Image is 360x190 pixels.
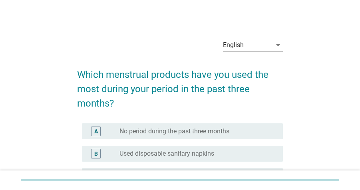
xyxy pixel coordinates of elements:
[94,149,98,158] div: B
[94,127,98,135] div: A
[77,59,283,111] h2: Which menstrual products have you used the most during your period in the past three months?
[119,127,229,135] label: No period during the past three months
[119,150,214,158] label: Used disposable sanitary napkins
[273,40,283,50] i: arrow_drop_down
[223,42,244,49] div: English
